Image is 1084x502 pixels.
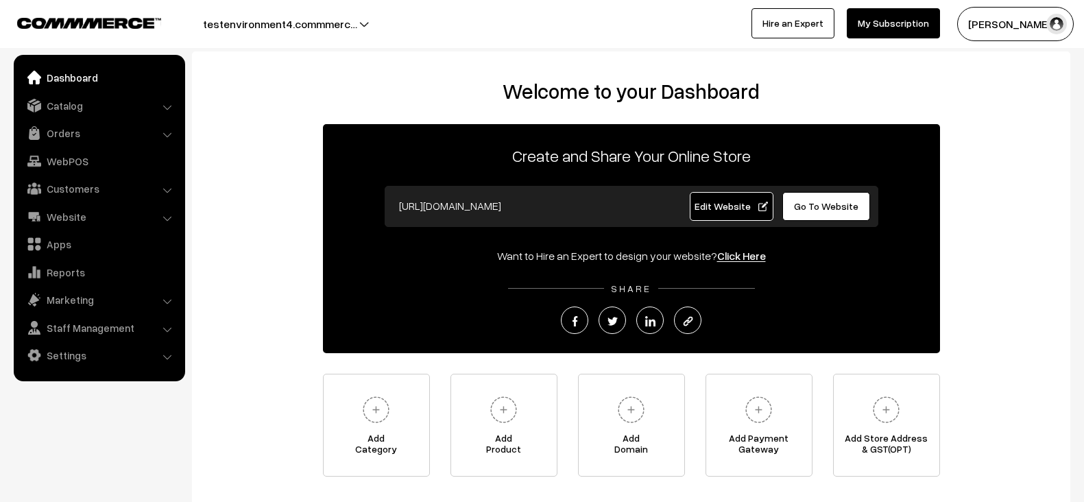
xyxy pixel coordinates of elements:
img: plus.svg [357,391,395,429]
span: Edit Website [695,200,768,212]
a: Website [17,204,180,229]
a: Apps [17,232,180,256]
a: Customers [17,176,180,201]
img: plus.svg [485,391,522,429]
a: Dashboard [17,65,180,90]
a: AddCategory [323,374,430,477]
span: Add Store Address & GST(OPT) [834,433,939,460]
a: Add Store Address& GST(OPT) [833,374,940,477]
a: Edit Website [690,192,773,221]
img: user [1046,14,1067,34]
a: Settings [17,343,180,368]
a: Hire an Expert [751,8,834,38]
img: plus.svg [612,391,650,429]
a: Staff Management [17,315,180,340]
a: AddDomain [578,374,685,477]
a: Click Here [717,249,766,263]
span: Add Category [324,433,429,460]
h2: Welcome to your Dashboard [206,79,1057,104]
p: Create and Share Your Online Store [323,143,940,168]
a: AddProduct [450,374,557,477]
button: [PERSON_NAME] [957,7,1074,41]
img: plus.svg [867,391,905,429]
a: COMMMERCE [17,14,137,30]
img: COMMMERCE [17,18,161,28]
span: Add Domain [579,433,684,460]
span: Add Product [451,433,557,460]
div: Want to Hire an Expert to design your website? [323,248,940,264]
a: Add PaymentGateway [706,374,812,477]
span: SHARE [604,283,658,294]
a: Catalog [17,93,180,118]
a: Reports [17,260,180,285]
span: Add Payment Gateway [706,433,812,460]
a: My Subscription [847,8,940,38]
button: testenvironment4.commmerc… [155,7,405,41]
a: WebPOS [17,149,180,174]
span: Go To Website [794,200,858,212]
a: Orders [17,121,180,145]
a: Go To Website [782,192,871,221]
img: plus.svg [740,391,778,429]
a: Marketing [17,287,180,312]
